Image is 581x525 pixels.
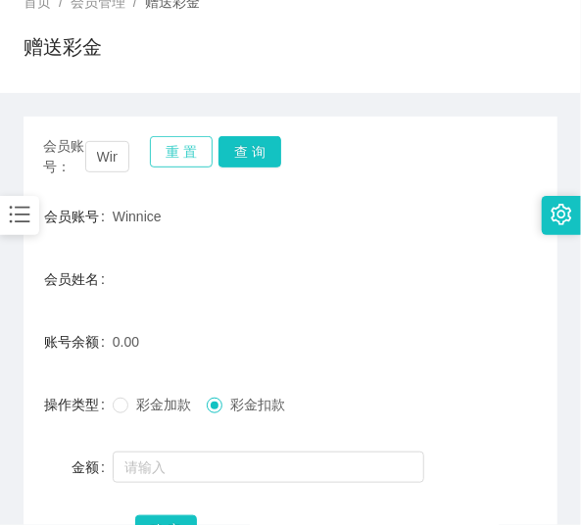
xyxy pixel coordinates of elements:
label: 会员账号 [44,209,113,224]
span: Winnice [113,209,162,224]
button: 查 询 [218,136,281,167]
h1: 赠送彩金 [24,32,102,62]
label: 操作类型 [44,397,113,412]
label: 账号余额 [44,334,113,350]
span: 会员账号： [43,136,85,177]
span: 0.00 [113,334,139,350]
input: 请输入 [113,452,424,483]
span: 彩金加款 [128,397,199,412]
span: 彩金扣款 [222,397,293,412]
button: 重 置 [150,136,213,167]
i: 图标: setting [551,204,572,225]
label: 金额 [72,459,113,475]
input: 会员账号 [85,141,129,172]
label: 会员姓名 [44,271,113,287]
i: 图标: bars [7,202,32,227]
